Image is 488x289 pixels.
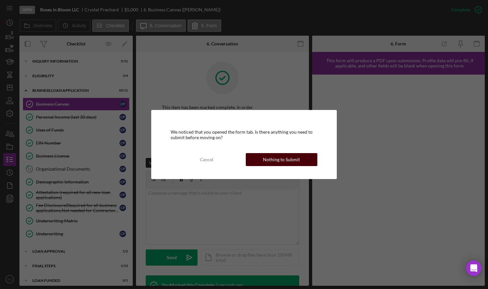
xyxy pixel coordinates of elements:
button: Nothing to Submit [246,153,317,166]
div: Open Intercom Messenger [466,260,482,276]
div: We noticed that you opened the form tab. Is there anything you need to submit before moving on? [171,129,317,140]
div: Cancel [200,153,213,166]
div: Nothing to Submit [263,153,300,166]
button: Cancel [171,153,242,166]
